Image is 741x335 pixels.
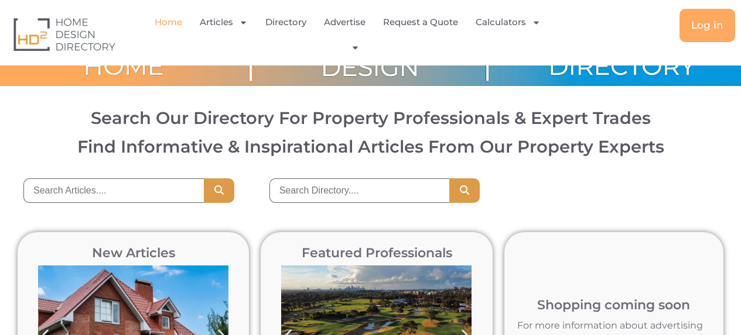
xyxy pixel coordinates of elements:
a: Advertise [324,9,366,36]
h3: Find Informative & Inspirational Articles From Our Property Experts [19,138,722,155]
h2: Search Our Directory For Property Professionals & Expert Trades [19,109,722,126]
input: Search Articles.... [23,178,204,203]
span: Log in [691,20,723,30]
h2: New Articles [32,247,234,260]
a: Directory [265,9,306,36]
a: Request a Quote [383,9,458,36]
a: Home [155,9,182,36]
input: Search Directory.... [269,178,450,203]
a: Calculators [476,9,541,36]
a: Articles [200,9,248,36]
button: Search [449,178,480,203]
h2: Featured Professionals [275,247,477,260]
nav: Menu [152,9,553,60]
a: Log in [679,9,735,42]
button: Search [204,178,234,203]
